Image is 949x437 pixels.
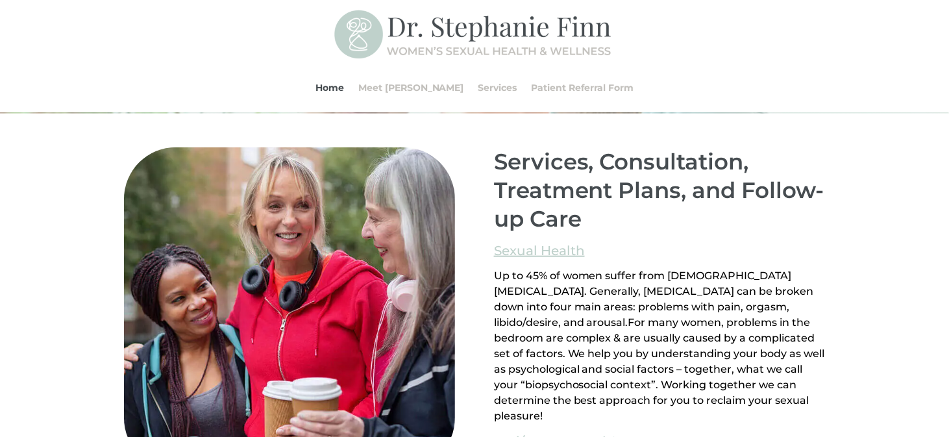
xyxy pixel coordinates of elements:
[494,240,585,262] a: Sexual Health
[494,316,825,422] span: For many women, problems in the bedroom are complex & are usually caused by a complicated set of ...
[532,63,634,112] a: Patient Referral Form
[315,63,344,112] a: Home
[358,63,464,112] a: Meet [PERSON_NAME]
[478,63,517,112] a: Services
[494,147,825,240] h2: Services, Consultation, Treatment Plans, and Follow-up Care
[494,269,814,329] span: Up to 45% of women suffer from [DEMOGRAPHIC_DATA] [MEDICAL_DATA]. Generally, [MEDICAL_DATA] can b...
[494,268,825,424] div: Page 1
